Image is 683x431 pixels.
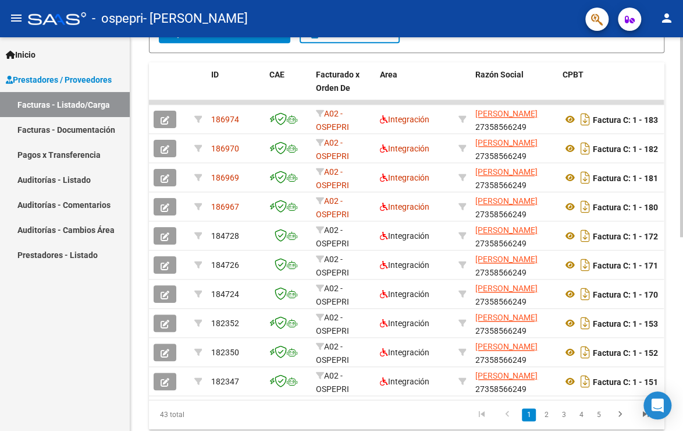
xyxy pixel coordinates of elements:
[520,405,538,425] li: page 1
[269,70,284,79] span: CAE
[375,62,454,114] datatable-header-cell: Area
[475,165,553,190] div: 27358566249
[593,173,658,182] strong: Factura C: 1 - 181
[475,196,538,206] span: [PERSON_NAME]
[496,408,518,421] a: go to previous page
[475,224,553,248] div: 27358566249
[211,173,239,182] span: 186969
[475,369,553,394] div: 27358566249
[380,231,429,241] span: Integración
[211,144,239,153] span: 186970
[578,227,593,245] i: Descargar documento
[578,343,593,362] i: Descargar documento
[609,408,631,421] a: go to next page
[211,231,239,241] span: 184728
[578,314,593,333] i: Descargar documento
[207,62,265,114] datatable-header-cell: ID
[475,255,538,264] span: [PERSON_NAME]
[578,110,593,129] i: Descargar documento
[9,11,23,25] mat-icon: menu
[475,136,553,161] div: 27358566249
[316,284,349,306] span: A02 - OSPEPRI
[6,73,112,86] span: Prestadores / Proveedores
[316,109,349,132] span: A02 - OSPEPRI
[593,348,658,357] strong: Factura C: 1 - 152
[211,260,239,270] span: 184726
[475,138,538,147] span: [PERSON_NAME]
[308,28,392,38] span: Borrar Filtros
[593,260,658,270] strong: Factura C: 1 - 171
[211,377,239,386] span: 182347
[475,107,553,132] div: 27358566249
[316,196,349,219] span: A02 - OSPEPRI
[316,70,360,93] span: Facturado x Orden De
[475,282,553,306] div: 27358566249
[558,62,680,114] datatable-header-cell: CPBT
[265,62,311,114] datatable-header-cell: CAE
[471,408,493,421] a: go to first page
[143,6,248,31] span: - [PERSON_NAME]
[380,377,429,386] span: Integración
[539,408,553,421] a: 2
[380,260,429,270] span: Integración
[643,391,671,419] div: Open Intercom Messenger
[167,28,282,38] span: Buscar Comprobante
[211,319,239,328] span: 182352
[572,405,590,425] li: page 4
[590,405,607,425] li: page 5
[316,138,349,161] span: A02 - OSPEPRI
[380,70,397,79] span: Area
[380,348,429,357] span: Integración
[92,6,143,31] span: - ospepri
[211,202,239,211] span: 186967
[316,225,349,248] span: A02 - OSPEPRI
[380,173,429,182] span: Integración
[475,225,538,235] span: [PERSON_NAME]
[475,371,538,380] span: [PERSON_NAME]
[578,285,593,303] i: Descargar documento
[557,408,571,421] a: 3
[578,197,593,216] i: Descargar documento
[380,289,429,299] span: Integración
[211,348,239,357] span: 182350
[316,255,349,277] span: A02 - OSPEPRI
[593,115,658,124] strong: Factura C: 1 - 183
[592,408,606,421] a: 5
[471,62,558,114] datatable-header-cell: Razón Social
[475,340,553,365] div: 27358566249
[380,202,429,211] span: Integración
[475,109,538,118] span: [PERSON_NAME]
[475,70,524,79] span: Razón Social
[380,144,429,153] span: Integración
[311,62,375,114] datatable-header-cell: Facturado x Orden De
[475,313,538,322] span: [PERSON_NAME]
[593,289,658,299] strong: Factura C: 1 - 170
[475,342,538,351] span: [PERSON_NAME]
[211,70,219,79] span: ID
[149,400,250,429] div: 43 total
[475,311,553,335] div: 27358566249
[578,256,593,274] i: Descargar documento
[593,377,658,386] strong: Factura C: 1 - 151
[6,48,35,61] span: Inicio
[578,168,593,187] i: Descargar documento
[316,313,349,335] span: A02 - OSPEPRI
[211,115,239,124] span: 186974
[555,405,572,425] li: page 3
[211,289,239,299] span: 184724
[316,167,349,190] span: A02 - OSPEPRI
[475,195,553,219] div: 27358566249
[475,167,538,176] span: [PERSON_NAME]
[538,405,555,425] li: page 2
[380,115,429,124] span: Integración
[578,372,593,391] i: Descargar documento
[593,231,658,241] strong: Factura C: 1 - 172
[593,319,658,328] strong: Factura C: 1 - 153
[522,408,536,421] a: 1
[660,11,674,25] mat-icon: person
[578,139,593,158] i: Descargar documento
[380,319,429,328] span: Integración
[475,284,538,293] span: [PERSON_NAME]
[475,253,553,277] div: 27358566249
[316,371,349,394] span: A02 - OSPEPRI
